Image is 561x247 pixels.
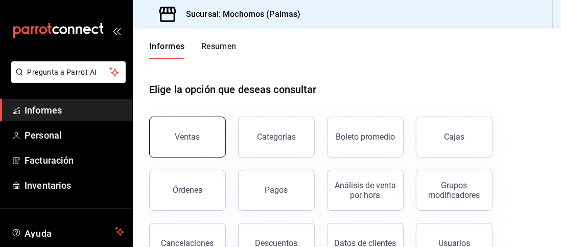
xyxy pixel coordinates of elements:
[149,83,317,96] font: Elige la opción que deseas consultar
[186,9,301,19] font: Sucursal: Mochomos (Palmas)
[327,117,404,158] button: Boleto promedio
[149,41,237,59] div: pestañas de navegación
[265,185,288,195] font: Pagos
[25,180,71,191] font: Inventarios
[238,117,315,158] button: Categorías
[149,117,226,158] button: Ventas
[201,41,237,51] font: Resumen
[11,61,126,83] button: Pregunta a Parrot AI
[25,228,52,239] font: Ayuda
[257,132,296,142] font: Categorías
[175,132,200,142] font: Ventas
[149,170,226,211] button: Órdenes
[429,181,480,200] font: Grupos modificadores
[173,185,202,195] font: Órdenes
[149,41,185,51] font: Informes
[25,105,62,116] font: Informes
[336,132,395,142] font: Boleto promedio
[7,74,126,85] a: Pregunta a Parrot AI
[25,155,74,166] font: Facturación
[335,181,396,200] font: Análisis de venta por hora
[238,170,315,211] button: Pagos
[112,27,121,35] button: abrir_cajón_menú
[28,68,97,76] font: Pregunta a Parrot AI
[416,170,493,211] button: Grupos modificadores
[416,117,493,158] button: Cajas
[327,170,404,211] button: Análisis de venta por hora
[444,132,464,142] font: Cajas
[25,130,62,141] font: Personal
